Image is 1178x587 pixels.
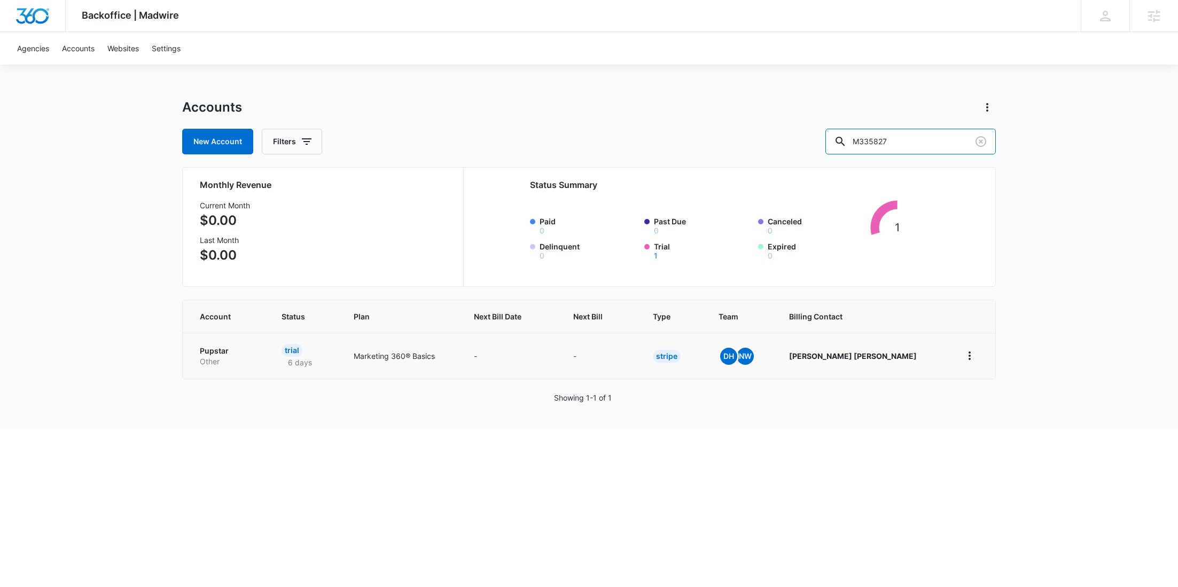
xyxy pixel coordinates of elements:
p: $0.00 [200,246,250,265]
span: Backoffice | Madwire [82,10,179,21]
a: Settings [145,32,187,65]
p: 6 days [282,357,318,368]
span: Next Bill Date [474,311,532,322]
h2: Monthly Revenue [200,178,450,191]
label: Paid [540,216,638,234]
span: Type [653,311,678,322]
h3: Last Month [200,234,250,246]
span: Next Bill [573,311,611,322]
h3: Current Month [200,200,250,211]
button: Trial [654,252,658,260]
a: PupstarOther [200,346,256,366]
tspan: 1 [895,221,900,234]
div: Stripe [653,350,681,363]
label: Expired [768,241,866,260]
button: Clear [972,133,989,150]
a: Accounts [56,32,101,65]
strong: [PERSON_NAME] [PERSON_NAME] [789,351,917,361]
a: Websites [101,32,145,65]
span: Plan [354,311,448,322]
td: - [560,333,639,379]
h2: Status Summary [530,178,925,191]
span: DH [720,348,737,365]
td: - [461,333,560,379]
h1: Accounts [182,99,242,115]
span: Account [200,311,240,322]
span: Team [719,311,747,322]
div: Trial [282,344,302,357]
label: Canceled [768,216,866,234]
p: $0.00 [200,211,250,230]
p: Pupstar [200,346,256,356]
a: Agencies [11,32,56,65]
button: home [961,347,978,364]
button: Filters [262,129,322,154]
label: Delinquent [540,241,638,260]
input: Search [825,129,996,154]
a: New Account [182,129,253,154]
span: Billing Contact [789,311,935,322]
span: Status [282,311,313,322]
p: Showing 1-1 of 1 [554,392,612,403]
button: Actions [979,99,996,116]
label: Past Due [654,216,752,234]
p: Marketing 360® Basics [354,350,448,362]
span: NW [737,348,754,365]
p: Other [200,356,256,367]
label: Trial [654,241,752,260]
